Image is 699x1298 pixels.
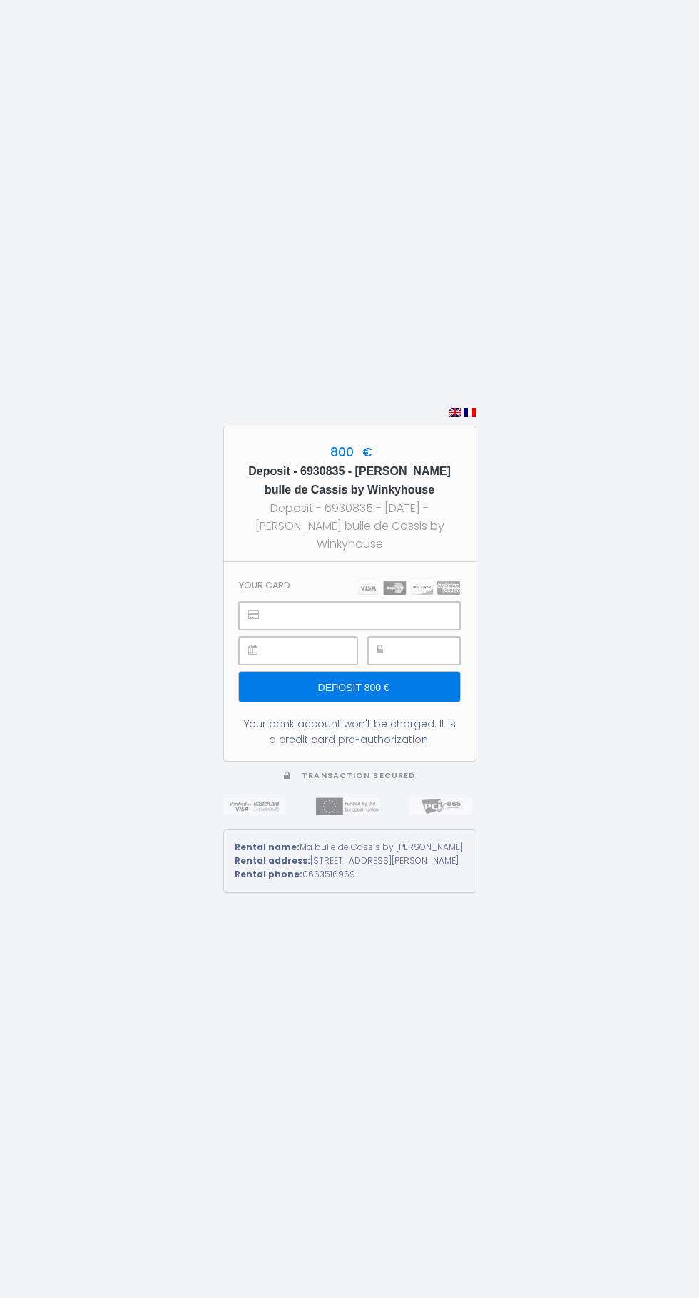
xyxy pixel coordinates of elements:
[302,770,415,781] span: Transaction secured
[357,581,460,595] img: carts.png
[235,854,310,867] strong: Rental address:
[237,462,463,499] h5: Deposit - 6930835 - [PERSON_NAME] bulle de Cassis by Winkyhouse
[235,868,302,880] strong: Rental phone:
[271,638,356,664] iframe: Secure payment input frame
[239,580,290,591] h3: Your card
[271,603,459,629] iframe: Secure payment input frame
[449,408,461,417] img: en.png
[235,854,465,868] div: [STREET_ADDRESS][PERSON_NAME]
[237,499,463,553] div: Deposit - 6930835 - [DATE] - [PERSON_NAME] bulle de Cassis by Winkyhouse
[239,672,459,702] input: Deposit 800 €
[327,444,372,461] span: 800 €
[235,841,465,854] div: Ma bulle de Cassis by [PERSON_NAME]
[464,408,476,417] img: fr.png
[239,716,459,747] div: Your bank account won't be charged. It is a credit card pre-authorization.
[235,841,300,853] strong: Rental name:
[235,868,465,881] div: 0663516969
[400,638,459,664] iframe: Secure payment input frame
